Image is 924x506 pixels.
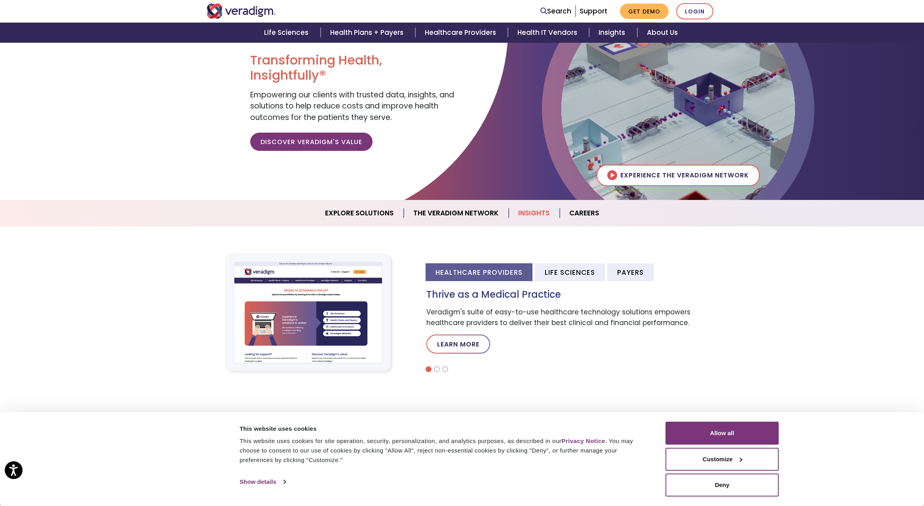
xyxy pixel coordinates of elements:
[620,4,669,19] a: Get Demo
[426,289,717,301] h3: Thrive as a Medical Practice
[509,203,560,223] a: Insights
[637,23,687,43] a: About Us
[426,307,717,328] p: Veradigm's suite of easy-to-use healthcare technology solutions empowers healthcare providers to ...
[426,263,532,281] li: Healthcare Providers
[250,53,456,83] h1: Transforming Health, Insightfully®
[540,6,571,17] a: Search
[255,23,320,43] a: Life Sciences
[772,449,914,496] iframe: Drift Chat Widget
[580,6,607,16] a: Support
[560,203,608,223] a: Careers
[535,263,605,281] li: Life Sciences
[508,23,589,43] a: Health IT Vendors
[561,438,605,444] a: Privacy Notice
[240,476,285,488] a: Show details
[426,335,490,354] a: Learn More
[316,203,404,223] a: Explore Solutions
[404,203,509,223] a: The Veradigm Network
[589,23,637,43] a: Insights
[415,23,508,43] a: Healthcare Providers
[665,474,779,496] button: Deny
[665,422,779,445] button: Allow all
[321,23,415,43] a: Health Plans + Payers
[665,448,779,471] button: Customize
[207,4,276,19] img: Veradigm logo
[240,424,648,434] div: This website uses cookies
[607,263,654,281] li: Payers
[250,133,373,151] a: Discover Veradigm's Value
[676,3,713,19] a: Login
[250,89,454,123] span: Empowering our clients with trusted data, insights, and solutions to help reduce costs and improv...
[240,436,648,465] div: This website uses cookies for site operation, security, personalization, and analytics purposes, ...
